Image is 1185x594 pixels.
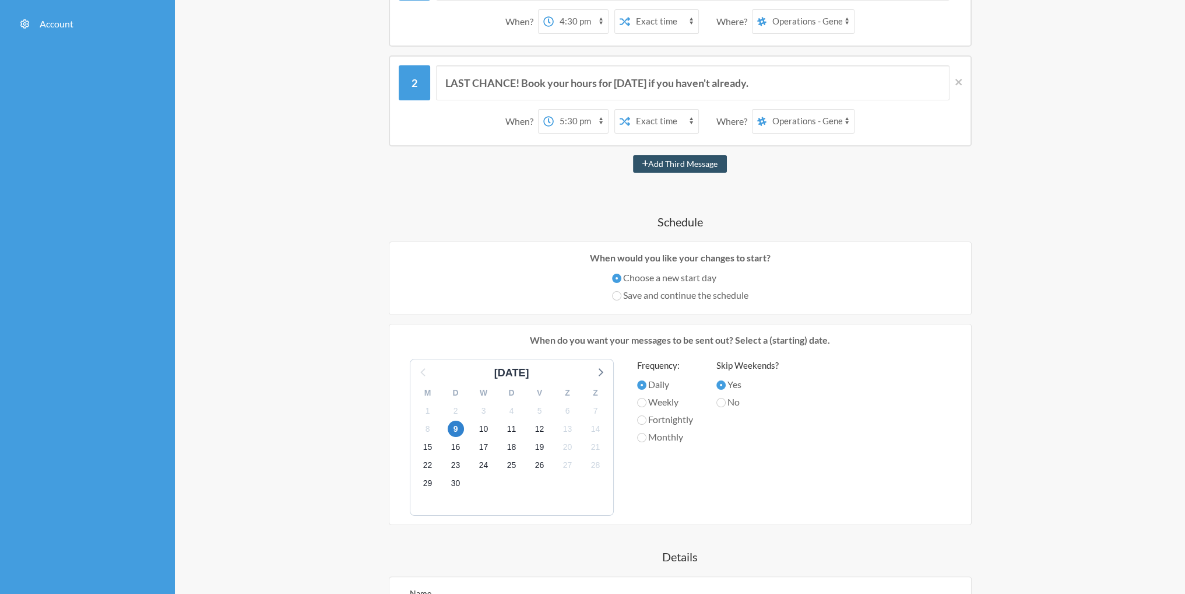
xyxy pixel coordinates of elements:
[637,413,693,427] label: Fortnightly
[532,403,548,419] span: zondag 5 oktober 2025
[716,109,752,134] div: Where?
[504,457,520,474] span: zaterdag 25 oktober 2025
[504,421,520,437] span: zaterdag 11 oktober 2025
[330,548,1030,565] h4: Details
[420,403,436,419] span: woensdag 1 oktober 2025
[560,439,576,456] span: maandag 20 oktober 2025
[612,291,621,301] input: Save and continue the schedule
[420,476,436,492] span: woensdag 29 oktober 2025
[716,395,779,409] label: No
[560,457,576,474] span: maandag 27 oktober 2025
[498,384,526,402] div: D
[633,155,727,173] button: Add Third Message
[448,403,464,419] span: donderdag 2 oktober 2025
[716,380,726,390] input: Yes
[420,439,436,456] span: woensdag 15 oktober 2025
[398,251,962,265] p: When would you like your changes to start?
[504,439,520,456] span: zaterdag 18 oktober 2025
[588,439,604,456] span: dinsdag 21 oktober 2025
[716,398,726,407] input: No
[612,288,748,302] label: Save and continue the schedule
[554,384,582,402] div: Z
[448,457,464,474] span: donderdag 23 oktober 2025
[505,109,538,134] div: When?
[716,9,752,34] div: Where?
[612,274,621,283] input: Choose a new start day
[637,395,693,409] label: Weekly
[560,421,576,437] span: maandag 13 oktober 2025
[448,421,464,437] span: donderdag 9 oktober 2025
[420,457,436,474] span: woensdag 22 oktober 2025
[716,378,779,392] label: Yes
[637,398,646,407] input: Weekly
[436,65,950,100] input: Message
[637,415,646,425] input: Fortnightly
[476,403,492,419] span: vrijdag 3 oktober 2025
[582,384,610,402] div: Z
[40,18,73,29] span: Account
[526,384,554,402] div: V
[532,439,548,456] span: zondag 19 oktober 2025
[9,11,166,37] a: Account
[476,457,492,474] span: vrijdag 24 oktober 2025
[716,359,779,372] label: Skip Weekends?
[612,271,748,285] label: Choose a new start day
[588,457,604,474] span: dinsdag 28 oktober 2025
[637,430,693,444] label: Monthly
[560,403,576,419] span: maandag 6 oktober 2025
[420,421,436,437] span: woensdag 8 oktober 2025
[637,359,693,372] label: Frequency:
[532,421,548,437] span: zondag 12 oktober 2025
[504,403,520,419] span: zaterdag 4 oktober 2025
[637,380,646,390] input: Daily
[448,476,464,492] span: donderdag 30 oktober 2025
[442,384,470,402] div: D
[476,439,492,456] span: vrijdag 17 oktober 2025
[470,384,498,402] div: W
[588,403,604,419] span: dinsdag 7 oktober 2025
[414,384,442,402] div: M
[532,457,548,474] span: zondag 26 oktober 2025
[637,378,693,392] label: Daily
[476,421,492,437] span: vrijdag 10 oktober 2025
[490,365,534,381] div: [DATE]
[330,214,1030,230] h4: Schedule
[505,9,538,34] div: When?
[448,439,464,456] span: donderdag 16 oktober 2025
[398,333,962,347] p: When do you want your messages to be sent out? Select a (starting) date.
[637,433,646,442] input: Monthly
[588,421,604,437] span: dinsdag 14 oktober 2025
